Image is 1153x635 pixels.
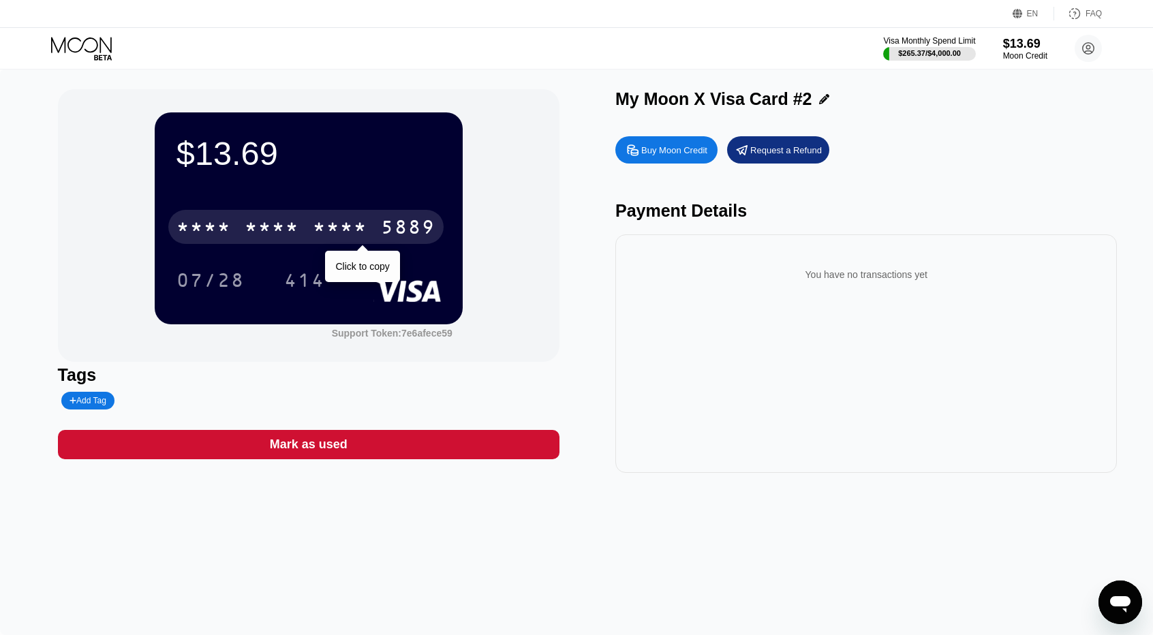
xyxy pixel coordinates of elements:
div: Support Token: 7e6afece59 [332,328,452,339]
div: $13.69 [176,134,441,172]
div: Visa Monthly Spend Limit$265.37/$4,000.00 [883,36,975,61]
div: $13.69Moon Credit [1003,37,1047,61]
div: Buy Moon Credit [615,136,718,164]
div: FAQ [1054,7,1102,20]
div: EN [1027,9,1039,18]
div: 414 [274,263,335,297]
div: 5889 [381,218,435,240]
div: Moon Credit [1003,51,1047,61]
div: Visa Monthly Spend Limit [883,36,975,46]
div: Request a Refund [727,136,829,164]
div: You have no transactions yet [626,255,1106,294]
div: FAQ [1086,9,1102,18]
div: 07/28 [166,263,255,297]
div: Click to copy [335,261,389,272]
div: Support Token:7e6afece59 [332,328,452,339]
iframe: Bouton de lancement de la fenêtre de messagerie [1098,580,1142,624]
div: My Moon X Visa Card #2 [615,89,812,109]
div: Buy Moon Credit [641,144,707,156]
div: 07/28 [176,271,245,293]
div: Tags [58,365,559,385]
div: EN [1013,7,1054,20]
div: $13.69 [1003,37,1047,51]
div: Mark as used [270,437,348,452]
div: Mark as used [58,430,559,459]
div: $265.37 / $4,000.00 [898,49,961,57]
div: Add Tag [61,392,114,409]
div: Payment Details [615,201,1117,221]
div: Request a Refund [750,144,822,156]
div: 414 [284,271,325,293]
div: Add Tag [70,396,106,405]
